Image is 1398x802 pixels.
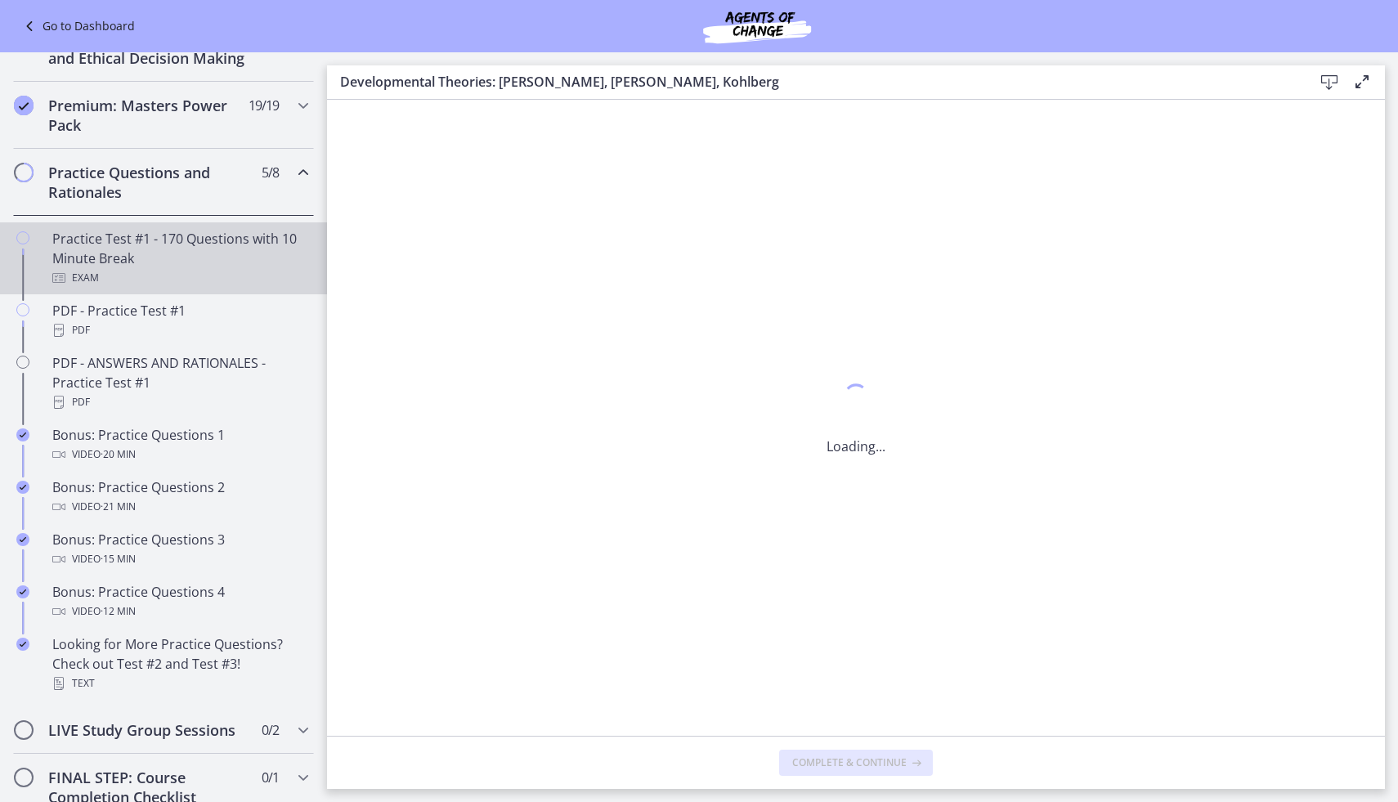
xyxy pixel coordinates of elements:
h3: Developmental Theories: [PERSON_NAME], [PERSON_NAME], Kohlberg [340,72,1287,92]
i: Completed [16,533,29,546]
div: 1 [827,379,885,417]
span: 0 / 1 [262,768,279,787]
span: · 15 min [101,549,136,569]
div: Practice Test #1 - 170 Questions with 10 Minute Break [52,229,307,288]
span: · 21 min [101,497,136,517]
span: 5 / 8 [262,163,279,182]
h2: Premium: Masters Power Pack [48,96,248,135]
span: 19 / 19 [249,96,279,115]
div: Video [52,497,307,517]
div: PDF [52,392,307,412]
i: Completed [16,481,29,494]
h2: Practice Questions and Rationales [48,163,248,202]
div: PDF [52,320,307,340]
div: Video [52,549,307,569]
i: Completed [14,96,34,115]
h2: LIVE Study Group Sessions [48,720,248,740]
span: 0 / 2 [262,720,279,740]
div: Bonus: Practice Questions 3 [52,530,307,569]
p: Loading... [827,437,885,456]
div: Looking for More Practice Questions? Check out Test #2 and Test #3! [52,634,307,693]
div: Video [52,445,307,464]
span: · 20 min [101,445,136,464]
i: Completed [16,585,29,598]
div: PDF - ANSWERS AND RATIONALES - Practice Test #1 [52,353,307,412]
span: · 12 min [101,602,136,621]
a: Go to Dashboard [20,16,135,36]
div: Bonus: Practice Questions 2 [52,477,307,517]
div: PDF - Practice Test #1 [52,301,307,340]
div: Video [52,602,307,621]
div: Bonus: Practice Questions 1 [52,425,307,464]
div: Exam [52,268,307,288]
img: Agents of Change [659,7,855,46]
button: Complete & continue [779,750,933,776]
i: Completed [16,638,29,651]
div: Bonus: Practice Questions 4 [52,582,307,621]
i: Completed [16,428,29,441]
div: Text [52,674,307,693]
span: Complete & continue [792,756,907,769]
